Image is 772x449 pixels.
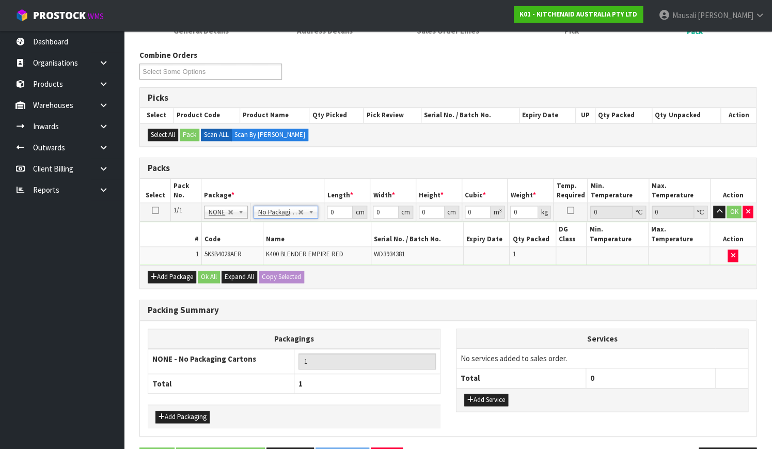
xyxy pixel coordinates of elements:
th: Qty Unpacked [652,108,721,122]
th: DG Class [556,222,587,246]
button: Ok All [198,271,220,283]
th: Product Code [174,108,240,122]
th: Length [324,179,370,203]
th: Pick Review [364,108,421,122]
span: ProStock [33,9,86,22]
span: Expand All [225,272,254,281]
th: Name [263,222,371,246]
button: Add Packaging [155,411,210,423]
th: Package [201,179,324,203]
th: Cubic [462,179,508,203]
div: m [491,206,505,219]
button: Expand All [222,271,257,283]
th: Width [370,179,416,203]
span: 1/1 [174,206,182,214]
div: ℃ [694,206,707,219]
div: cm [445,206,459,219]
h3: Packs [148,163,748,173]
span: 5KSB4028AER [204,250,242,258]
small: WMS [88,11,104,21]
th: Max. Temperature [648,222,710,246]
th: Services [456,329,748,349]
button: Add Service [464,394,508,406]
button: OK [727,206,741,218]
div: cm [399,206,413,219]
h3: Packing Summary [148,305,748,315]
th: Serial No. / Batch No. [421,108,519,122]
th: Packagings [148,329,440,349]
th: Qty Picked [309,108,364,122]
span: [PERSON_NAME] [697,10,753,20]
th: Select [140,108,174,122]
th: Total [148,374,294,394]
div: kg [538,206,550,219]
th: Total [456,368,586,388]
th: Min. Temperature [587,222,648,246]
th: Weight [508,179,554,203]
label: Combine Orders [139,50,197,60]
button: Add Package [148,271,196,283]
label: Scan ALL [201,129,232,141]
img: cube-alt.png [15,9,28,22]
th: Max. Temperature [649,179,711,203]
td: No services added to sales order. [456,349,748,368]
th: Pack No. [170,179,201,203]
th: Qty Packed [510,222,556,246]
button: Pack [180,129,199,141]
th: # [140,222,201,246]
button: Select All [148,129,178,141]
div: cm [353,206,367,219]
strong: NONE - No Packaging Cartons [152,354,256,364]
span: K400 BLENDER EMPIRE RED [266,250,343,258]
th: Min. Temperature [588,179,649,203]
th: Temp. Required [554,179,588,203]
th: Serial No. / Batch No. [371,222,463,246]
a: K01 - KITCHENAID AUSTRALIA PTY LTD [514,6,643,23]
th: UP [576,108,595,122]
th: Action [710,222,756,246]
span: 1 [298,379,303,389]
th: Action [721,108,756,122]
th: Select [140,179,170,203]
th: Qty Packed [595,108,652,122]
span: No Packaging Cartons [258,206,298,219]
strong: K01 - KITCHENAID AUSTRALIA PTY LTD [519,10,637,19]
button: Copy Selected [259,271,304,283]
th: Code [201,222,263,246]
sup: 3 [499,207,501,214]
label: Scan By [PERSON_NAME] [231,129,308,141]
h3: Picks [148,93,748,103]
span: WD3934381 [374,250,405,258]
span: 1 [512,250,515,258]
span: 0 [590,373,594,383]
div: ℃ [633,206,646,219]
th: Height [416,179,462,203]
th: Product Name [240,108,309,122]
span: Mausali [672,10,696,20]
th: Expiry Date [519,108,575,122]
span: 1 [196,250,199,258]
span: NONE [209,206,227,219]
th: Expiry Date [463,222,509,246]
th: Action [710,179,756,203]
